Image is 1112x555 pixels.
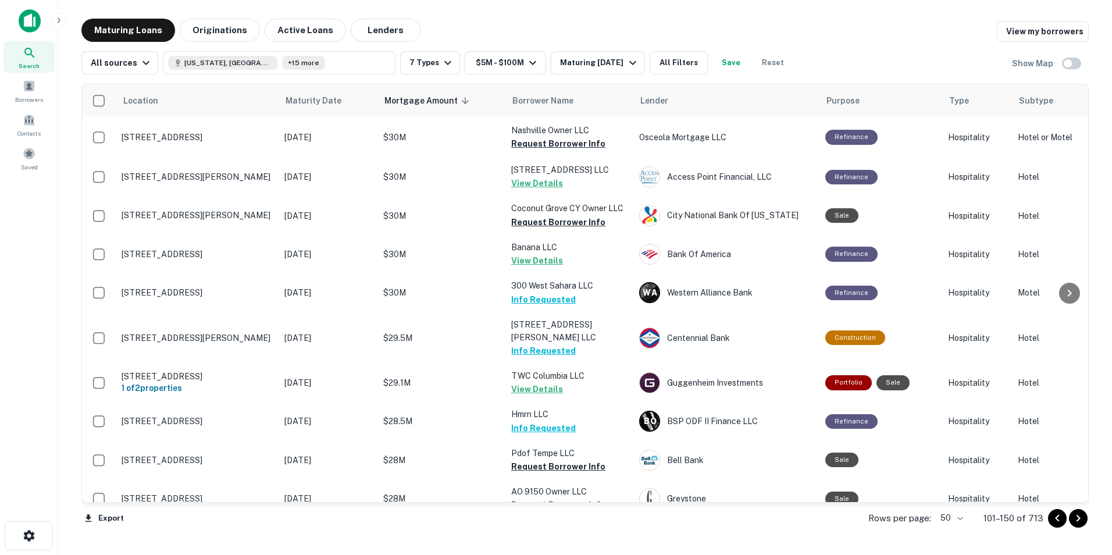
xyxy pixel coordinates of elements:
[384,94,473,108] span: Mortgage Amount
[284,131,372,144] p: [DATE]
[163,51,395,74] button: [US_STATE], [GEOGRAPHIC_DATA]+15 more
[383,376,500,389] p: $29.1M
[949,94,969,108] span: Type
[511,498,605,512] button: Request Borrower Info
[284,209,372,222] p: [DATE]
[639,411,814,432] div: BSP ODF II Finance LLC
[640,450,660,470] img: picture
[81,510,127,527] button: Export
[1018,286,1088,299] p: Motel
[122,493,273,504] p: [STREET_ADDRESS]
[511,408,628,421] p: Hmrn LLC
[122,210,273,220] p: [STREET_ADDRESS][PERSON_NAME]
[284,248,372,261] p: [DATE]
[511,369,628,382] p: TWC Columbia LLC
[1012,57,1055,70] h6: Show Map
[639,450,814,471] div: Bell Bank
[639,282,814,303] div: Western Alliance Bank
[1018,454,1088,467] p: Hotel
[122,333,273,343] p: [STREET_ADDRESS][PERSON_NAME]
[284,332,372,344] p: [DATE]
[868,511,931,525] p: Rows per page:
[180,19,260,42] button: Originations
[511,421,576,435] button: Info Requested
[511,176,563,190] button: View Details
[639,372,814,393] div: Guggenheim Investments
[265,19,346,42] button: Active Loans
[640,489,660,508] img: picture
[1018,131,1088,144] p: Hotel or Motel
[640,373,660,393] img: picture
[383,170,500,183] p: $30M
[639,328,814,348] div: Centennial Bank
[1054,462,1112,518] div: Chat Widget
[284,376,372,389] p: [DATE]
[997,21,1089,42] a: View my borrowers
[640,244,660,264] img: picture
[936,510,965,526] div: 50
[754,51,792,74] button: Reset
[383,332,500,344] p: $29.5M
[640,94,668,108] span: Lender
[511,318,628,344] p: [STREET_ADDRESS][PERSON_NAME] LLC
[825,208,858,223] div: Sale
[122,382,273,394] h6: 1 of 2 properties
[17,129,41,138] span: Contacts
[948,286,1006,299] p: Hospitality
[465,51,546,74] button: $5M - $100M
[1018,415,1088,428] p: Hotel
[511,241,628,254] p: Banana LLC
[633,84,819,117] th: Lender
[643,287,657,299] p: W A
[383,131,500,144] p: $30M
[400,51,460,74] button: 7 Types
[81,19,175,42] button: Maturing Loans
[81,51,158,74] button: All sources
[122,249,273,259] p: [STREET_ADDRESS]
[650,51,708,74] button: All Filters
[948,170,1006,183] p: Hospitality
[383,209,500,222] p: $30M
[3,41,55,73] a: Search
[3,109,55,140] a: Contacts
[511,163,628,176] p: [STREET_ADDRESS] LLC
[383,286,500,299] p: $30M
[21,162,38,172] span: Saved
[284,454,372,467] p: [DATE]
[184,58,272,68] span: [US_STATE], [GEOGRAPHIC_DATA]
[15,95,43,104] span: Borrowers
[3,75,55,106] a: Borrowers
[639,131,814,144] p: Osceola Mortgage LLC
[116,84,279,117] th: Location
[876,375,910,390] div: Sale
[122,455,273,465] p: [STREET_ADDRESS]
[511,460,605,474] button: Request Borrower Info
[3,143,55,174] a: Saved
[1018,248,1088,261] p: Hotel
[825,247,878,261] div: This loan purpose was for refinancing
[1018,376,1088,389] p: Hotel
[122,416,273,426] p: [STREET_ADDRESS]
[825,492,858,506] div: Sale
[826,94,860,108] span: Purpose
[948,131,1006,144] p: Hospitality
[511,215,605,229] button: Request Borrower Info
[825,453,858,467] div: Sale
[948,248,1006,261] p: Hospitality
[1069,509,1088,528] button: Go to next page
[351,19,420,42] button: Lenders
[511,382,563,396] button: View Details
[819,84,942,117] th: Purpose
[1018,332,1088,344] p: Hotel
[284,492,372,505] p: [DATE]
[639,166,814,187] div: Access Point Financial, LLC
[284,170,372,183] p: [DATE]
[1018,170,1088,183] p: Hotel
[122,132,273,143] p: [STREET_ADDRESS]
[122,287,273,298] p: [STREET_ADDRESS]
[948,376,1006,389] p: Hospitality
[511,279,628,292] p: 300 West Sahara LLC
[825,375,872,390] div: This is a portfolio loan with 2 properties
